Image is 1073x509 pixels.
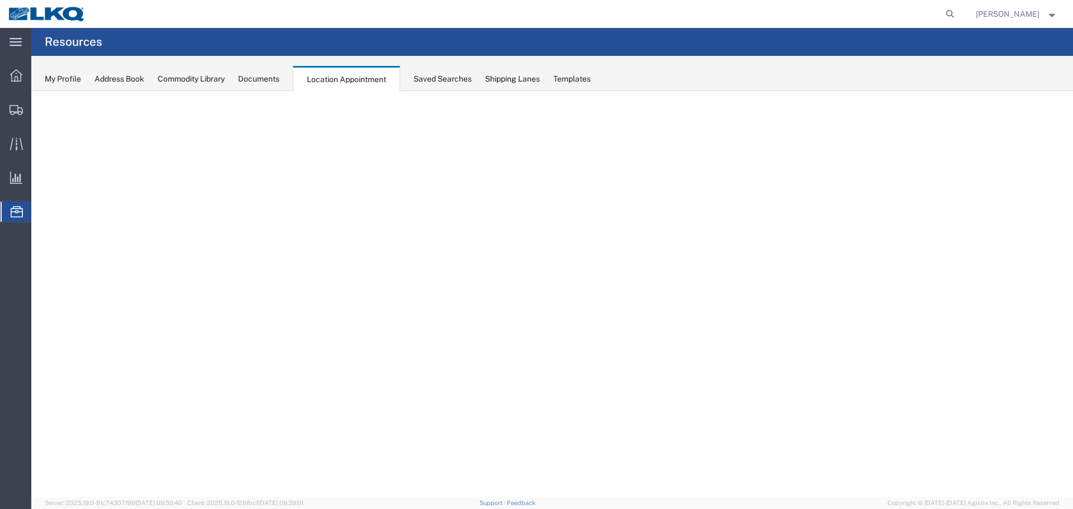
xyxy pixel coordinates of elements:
a: Support [479,500,507,506]
div: Location Appointment [293,66,400,92]
span: Copyright © [DATE]-[DATE] Agistix Inc., All Rights Reserved [887,498,1060,508]
span: Server: 2025.19.0-91c74307f99 [45,500,182,506]
div: Commodity Library [158,73,225,85]
div: My Profile [45,73,81,85]
h4: Resources [45,28,102,56]
div: Shipping Lanes [485,73,540,85]
a: Feedback [507,500,535,506]
div: Address Book [94,73,144,85]
div: Documents [238,73,279,85]
div: Saved Searches [414,73,472,85]
span: [DATE] 09:50:40 [135,500,182,506]
div: Templates [553,73,591,85]
img: logo [8,6,86,22]
span: Client: 2025.19.0-129fbcf [187,500,303,506]
button: [PERSON_NAME] [975,7,1058,21]
span: William Haney [976,8,1039,20]
iframe: FS Legacy Container [31,91,1073,497]
span: [DATE] 09:39:01 [258,500,303,506]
